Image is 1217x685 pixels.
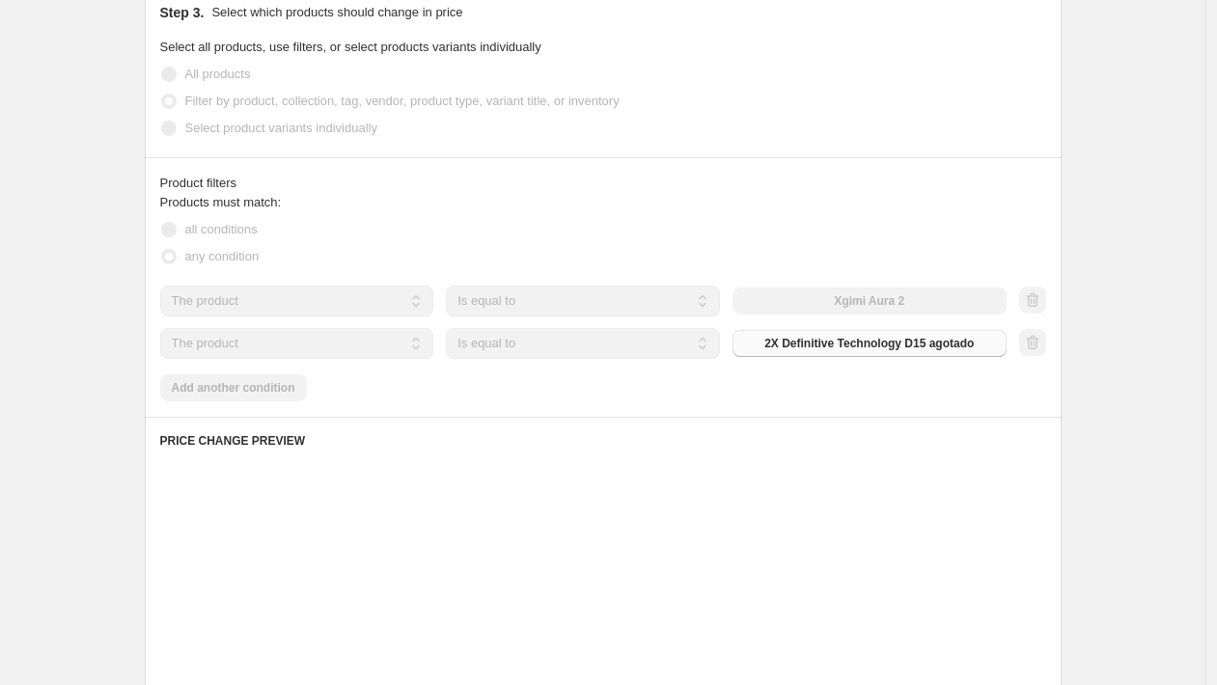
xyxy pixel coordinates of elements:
[185,249,260,263] span: any condition
[185,94,620,108] span: Filter by product, collection, tag, vendor, product type, variant title, or inventory
[185,121,377,135] span: Select product variants individually
[160,433,1046,449] h6: PRICE CHANGE PREVIEW
[185,67,251,81] span: All products
[211,3,462,22] p: Select which products should change in price
[185,222,258,236] span: all conditions
[160,174,1046,193] div: Product filters
[160,40,541,54] span: Select all products, use filters, or select products variants individually
[160,3,205,22] h2: Step 3.
[160,195,282,209] span: Products must match:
